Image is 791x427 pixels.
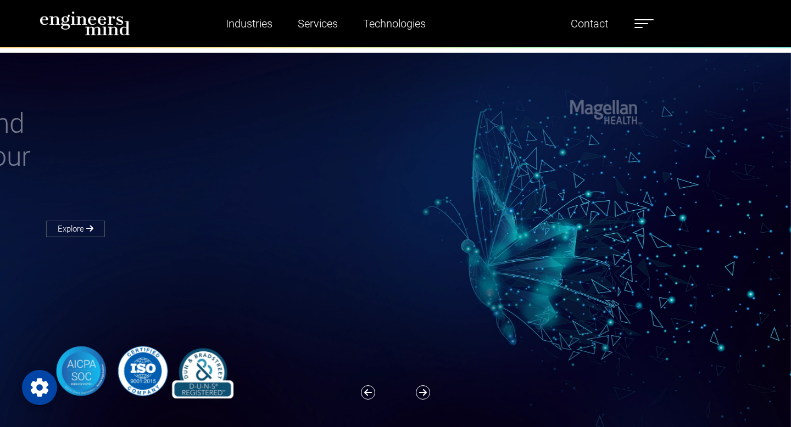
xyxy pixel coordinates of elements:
[46,221,105,237] a: Explore
[46,108,174,139] span: Reimagine
[46,141,172,172] span: Transform
[293,11,342,36] a: Services
[40,11,130,36] img: logo
[359,11,430,36] a: Technologies
[46,344,238,398] img: banner-logo
[46,107,396,206] h1: and your Enterprise
[221,11,277,36] a: Industries
[566,11,612,36] a: Contact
